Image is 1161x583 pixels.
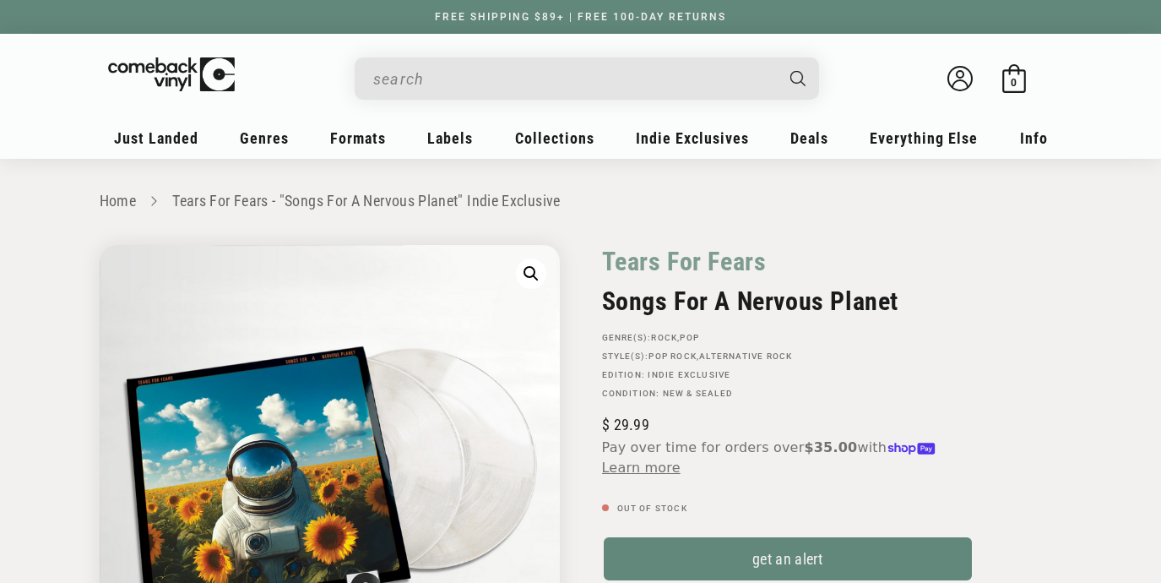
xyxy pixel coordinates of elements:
a: FREE SHIPPING $89+ | FREE 100-DAY RETURNS [418,11,743,23]
a: Tears For Fears [602,245,767,278]
p: Out of stock [602,504,974,514]
p: Condition: New & Sealed [602,389,974,399]
span: 29.99 [602,416,649,433]
a: Rock [651,333,677,342]
a: Home [100,192,136,210]
span: Labels [427,129,473,147]
span: Deals [790,129,828,147]
span: Formats [330,129,386,147]
span: Indie Exclusives [636,129,749,147]
input: When autocomplete results are available use up and down arrows to review and enter to select [373,62,773,96]
span: Collections [515,129,594,147]
p: GENRE(S): , [602,333,974,343]
span: $ [602,416,610,433]
span: Info [1020,129,1048,147]
span: 0 [1011,76,1017,89]
span: Genres [240,129,289,147]
a: Pop Rock [648,351,697,361]
button: Search [775,57,821,100]
p: Edition: [602,370,974,380]
span: Everything Else [870,129,978,147]
a: Pop [680,333,699,342]
nav: breadcrumbs [100,189,1062,214]
span: Just Landed [114,129,198,147]
div: Search [355,57,819,100]
a: Indie Exclusive [648,370,730,379]
a: get an alert [602,536,974,582]
a: Alternative Rock [699,351,792,361]
a: Tears For Fears - "Songs For A Nervous Planet" Indie Exclusive [172,192,560,210]
p: STYLE(S): , [602,351,974,362]
h2: Songs For A Nervous Planet [602,286,974,316]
